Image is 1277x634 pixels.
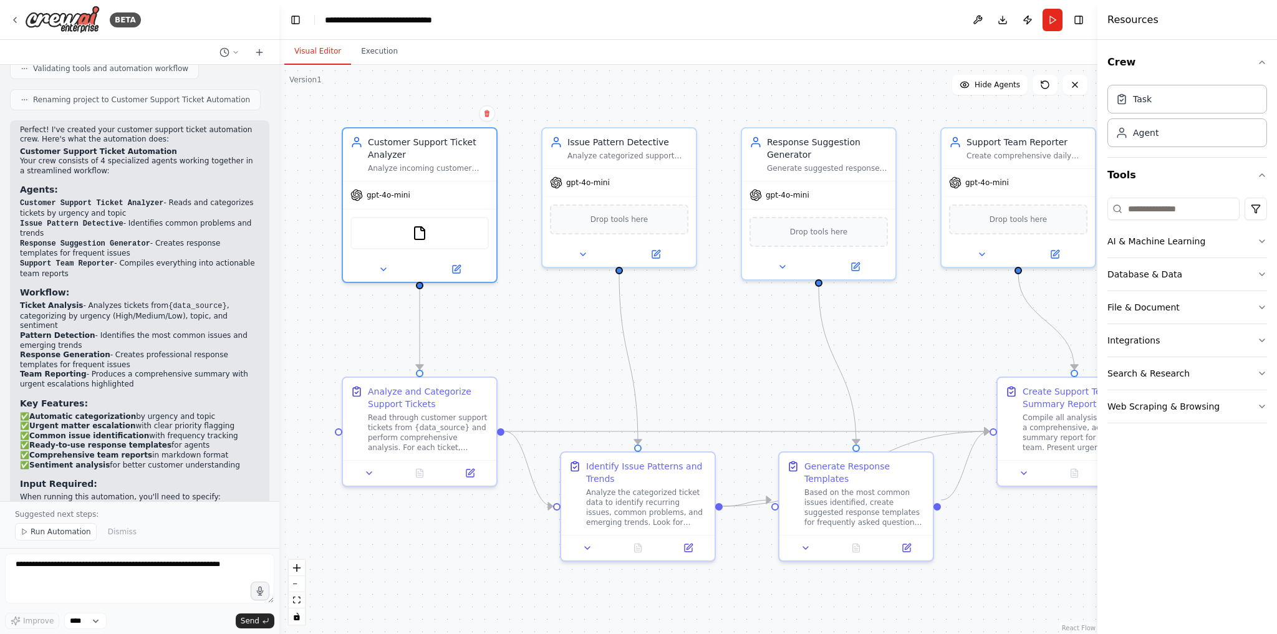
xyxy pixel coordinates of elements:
button: No output available [830,540,883,555]
button: Start a new chat [249,45,269,60]
g: Edge from 8f58a628-871f-4230-9bcc-fbd60cdcbb72 to 6867b04d-efd2-466d-89ce-60e08141adf2 [723,494,771,512]
button: Open in side panel [1019,247,1090,262]
button: Improve [5,613,59,629]
strong: Customer Support Ticket Automation [20,147,177,156]
code: Response Suggestion Generator [20,239,150,248]
h4: Resources [1107,12,1159,27]
div: Create Support Team Summary ReportCompile all analysis results into a comprehensive, actionable s... [996,377,1152,487]
div: Analyze and Categorize Support Tickets [368,385,489,410]
button: Hide right sidebar [1070,11,1087,29]
span: Send [241,616,259,626]
button: Open in side panel [885,540,928,555]
strong: Response Generation [20,350,110,359]
span: Drop tools here [590,213,648,226]
span: Run Automation [31,527,91,537]
button: Visual Editor [284,39,351,65]
button: No output available [612,540,665,555]
button: AI & Machine Learning [1107,225,1267,257]
code: Customer Support Ticket Analyzer [20,199,163,208]
button: Tools [1107,158,1267,193]
div: Support Team Reporter [966,136,1087,148]
g: Edge from f8b98dce-10c1-48ab-ac94-c5f3661494b2 to 6867b04d-efd2-466d-89ce-60e08141adf2 [812,286,862,444]
li: - Identifies common problems and trends [20,219,259,239]
strong: Pattern Detection [20,331,95,340]
button: Open in side panel [421,262,491,277]
code: Support Team Reporter [20,259,114,268]
span: gpt-4o-mini [566,178,610,188]
g: Edge from 767ed4be-a755-4c72-bdce-19b2cfa4e5d4 to 8eeaf3fc-bac5-4acb-be78-3b8ad53487ad [1012,273,1081,369]
button: Integrations [1107,324,1267,357]
strong: Key Features: [20,398,88,408]
button: Hide Agents [952,75,1028,95]
button: Run Automation [15,523,97,540]
p: Perfect! I've created your customer support ticket automation crew. Here's what the automation does: [20,125,259,145]
span: gpt-4o-mini [965,178,1009,188]
strong: Common issue identification [29,431,149,440]
button: Execution [351,39,408,65]
div: Issue Pattern Detective [567,136,688,148]
li: - Produces a comprehensive summary with urgent escalations highlighted [20,370,259,389]
strong: Ready-to-use response templates [29,441,171,449]
strong: Urgent matter escalation [29,421,136,430]
button: Send [236,613,274,628]
button: Delete node [479,105,495,122]
span: Drop tools here [790,226,848,238]
div: Analyze and Categorize Support TicketsRead through customer support tickets from {data_source} an... [342,377,498,487]
g: Edge from d7955592-2948-457d-b879-fb9aaa4b21fe to 8f58a628-871f-4230-9bcc-fbd60cdcbb72 [613,273,644,444]
div: Create comprehensive daily summaries for the support team, including ticket categorization result... [966,151,1087,161]
li: - Reads and categorizes tickets by urgency and topic [20,198,259,218]
button: No output available [393,466,446,481]
nav: breadcrumb [325,14,465,26]
li: - Creates response templates for frequent issues [20,239,259,259]
button: Switch to previous chat [214,45,244,60]
g: Edge from d77bc8e1-9850-4e65-9863-73dc91097a8c to 8f58a628-871f-4230-9bcc-fbd60cdcbb72 [504,425,552,512]
div: Analyze the categorized ticket data to identify recurring issues, common problems, and emerging t... [586,488,707,527]
button: fit view [289,592,305,608]
button: Open in side panel [667,540,710,555]
div: Task [1133,93,1152,105]
span: gpt-4o-mini [766,190,809,200]
span: Hide Agents [975,80,1020,90]
p: Suggested next steps: [15,509,264,519]
g: Edge from 8f58a628-871f-4230-9bcc-fbd60cdcbb72 to 8eeaf3fc-bac5-4acb-be78-3b8ad53487ad [723,425,989,512]
div: Create Support Team Summary Report [1023,385,1144,410]
span: Dismiss [108,527,137,537]
div: Customer Support Ticket Analyzer [368,136,489,161]
span: Drop tools here [990,213,1048,226]
strong: Agents: [20,185,58,195]
div: Issue Pattern DetectiveAnalyze categorized support tickets to identify common issues, recurring p... [541,127,697,268]
button: File & Document [1107,291,1267,324]
button: No output available [1048,466,1101,481]
div: BETA [110,12,141,27]
div: Agent [1133,127,1159,139]
code: Issue Pattern Detective [20,219,123,228]
div: Tools [1107,193,1267,433]
img: FileReadTool [412,226,427,241]
div: Customer Support Ticket AnalyzerAnalyze incoming customer support tickets from {data_source}, cat... [342,127,498,283]
button: Dismiss [102,523,143,540]
button: toggle interactivity [289,608,305,625]
div: Generate suggested responses for frequently asked questions and common issues based on ticket ana... [767,163,888,173]
strong: Ticket Analysis [20,301,83,310]
code: {data_source} [168,302,227,310]
li: - Creates professional response templates for frequent issues [20,350,259,370]
strong: Workflow: [20,287,69,297]
div: Response Suggestion Generator [767,136,888,161]
g: Edge from 6867b04d-efd2-466d-89ce-60e08141adf2 to 8eeaf3fc-bac5-4acb-be78-3b8ad53487ad [941,425,989,506]
p: When running this automation, you'll need to specify: [20,492,259,502]
li: - Analyzes tickets from , categorizing by urgency (High/Medium/Low), topic, and sentiment [20,301,259,331]
span: Renaming project to Customer Support Ticket Automation [33,95,250,105]
button: Web Scraping & Browsing [1107,390,1267,423]
div: Compile all analysis results into a comprehensive, actionable summary report for the support team... [1023,413,1144,453]
div: Generate Response TemplatesBased on the most common issues identified, create suggested response ... [778,451,934,562]
strong: Input Required: [20,479,97,489]
span: Improve [23,616,54,626]
div: Generate Response Templates [804,460,925,485]
li: - Identifies the most common issues and emerging trends [20,331,259,350]
div: Analyze categorized support tickets to identify common issues, recurring problems, and emerging t... [567,151,688,161]
div: Version 1 [289,75,322,85]
button: zoom in [289,560,305,576]
g: Edge from d77bc8e1-9850-4e65-9863-73dc91097a8c to 8eeaf3fc-bac5-4acb-be78-3b8ad53487ad [504,425,989,438]
p: Your crew consists of 4 specialized agents working together in a streamlined workflow: [20,156,259,176]
div: Crew [1107,80,1267,157]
